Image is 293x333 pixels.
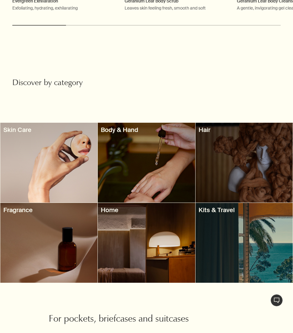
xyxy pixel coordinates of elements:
h3: Home [101,206,192,214]
button: Live Assistance [270,294,283,306]
a: DecorativeHome [98,203,195,283]
h3: Hair [199,126,290,134]
a: DecorativeHair [196,123,293,203]
h2: For pockets, briefcases and suitcases [49,314,244,326]
h3: Skin Care [3,126,95,134]
a: DecorativeKits & Travel [196,203,293,283]
a: DecorativeBody & Hand [98,123,195,203]
h3: Body & Hand [101,126,192,134]
a: DecorativeSkin Care [0,123,98,203]
h3: Fragrance [3,206,95,214]
h2: Discover by category [12,78,146,89]
h3: Kits & Travel [199,206,290,214]
a: DecorativeFragrance [0,203,98,283]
